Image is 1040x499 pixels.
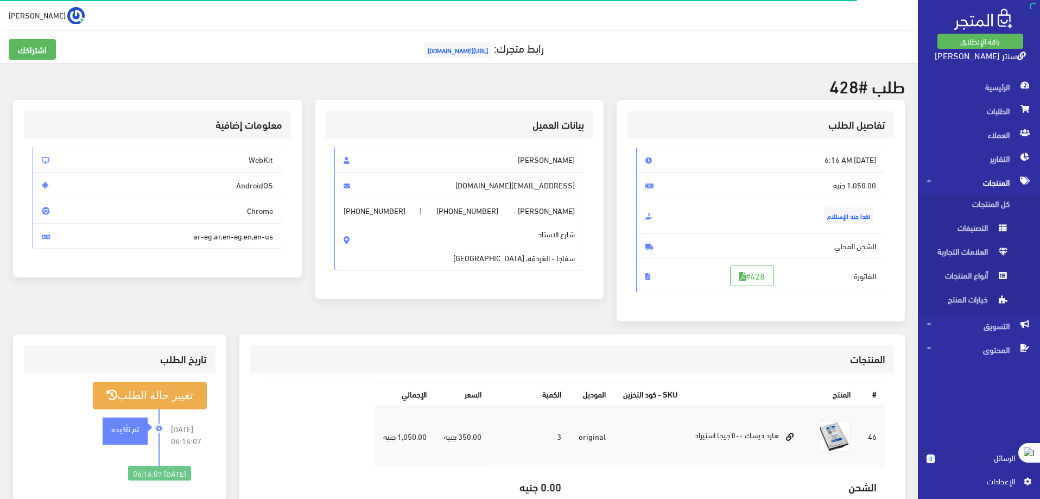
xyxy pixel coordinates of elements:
button: تغيير حالة الطلب [93,382,207,409]
a: خيارات المنتج [918,290,1040,314]
span: AndroidOS [33,172,282,198]
h5: الشحن [579,481,877,492]
a: باقة الإنطلاق [937,34,1023,49]
span: 1,050.00 جنيه [636,172,886,198]
a: ... [PERSON_NAME] [9,7,85,24]
a: العملاء [918,123,1040,147]
td: 350.00 جنيه [435,406,490,467]
h3: تاريخ الطلب [33,354,207,364]
a: كل المنتجات [918,194,1040,218]
a: المحتوى [918,338,1040,362]
span: الشحن المحلي [636,233,886,259]
span: نقدا عند الإستلام [824,207,873,224]
span: التصنيفات [927,218,1009,242]
th: الكمية [490,382,570,406]
div: [DATE] 06:16:07 [128,466,191,481]
span: الطلبات [927,99,1031,123]
span: المنتجات [927,170,1031,194]
span: خيارات المنتج [927,290,1009,314]
a: الرئيسية [918,75,1040,99]
h5: 0.00 جنيه [499,481,561,492]
td: هارد ديسك ٥٠٠ جيجا استيراد [686,406,809,467]
span: الرسائل [943,452,1015,464]
iframe: Drift Widget Chat Controller [13,425,54,466]
th: السعر [435,382,490,406]
th: # [859,382,885,406]
a: 0 الرسائل [927,452,1031,475]
span: [PHONE_NUMBER] [436,205,498,217]
span: 0 [927,454,935,463]
td: 46 [859,406,885,467]
span: الفاتورة [636,258,886,293]
span: [PERSON_NAME] [334,147,584,173]
a: التقارير [918,147,1040,170]
img: ... [67,7,85,24]
span: المحتوى [927,338,1031,362]
span: اﻹعدادات [935,475,1014,487]
img: . [954,9,1012,30]
span: شارع الاستاد سفاجا - الغردقة, [GEOGRAPHIC_DATA] [453,217,575,264]
a: الطلبات [918,99,1040,123]
th: اﻹجمالي [375,382,435,406]
a: اﻹعدادات [927,475,1031,492]
span: العملاء [927,123,1031,147]
span: ar-eg,ar,en-eg,en,en-us [33,223,282,249]
a: سنتر [PERSON_NAME] [935,47,1026,63]
a: العلامات التجارية [918,242,1040,266]
strong: تم تأكيده [111,422,139,434]
a: اشتراكك [9,39,56,60]
span: [PERSON_NAME] [9,8,66,22]
th: الموديل [570,382,614,406]
span: [URL][DOMAIN_NAME] [424,42,491,58]
td: original [570,406,614,467]
a: المنتجات [918,170,1040,194]
span: [PHONE_NUMBER] [344,205,405,217]
th: SKU - كود التخزين [614,382,686,406]
th: المنتج [686,382,859,406]
span: [PERSON_NAME] - | [334,198,584,271]
h3: المنتجات [259,354,885,364]
span: [DATE] 6:16 AM [636,147,886,173]
span: التقارير [927,147,1031,170]
span: كل المنتجات [927,194,1009,218]
span: WebKit [33,147,282,173]
span: الرئيسية [927,75,1031,99]
td: 1,050.00 جنيه [375,406,435,467]
h3: معلومات إضافية [33,119,282,130]
span: [EMAIL_ADDRESS][DOMAIN_NAME] [334,172,584,198]
a: رابط متجرك:[URL][DOMAIN_NAME] [422,37,544,58]
span: أنواع المنتجات [927,266,1009,290]
span: [DATE] 06:16:07 [171,423,207,447]
span: Chrome [33,198,282,224]
h3: تفاصيل الطلب [636,119,886,130]
h3: بيانات العميل [334,119,584,130]
h2: طلب #428 [13,76,905,95]
span: التسويق [927,314,1031,338]
span: العلامات التجارية [927,242,1009,266]
a: التصنيفات [918,218,1040,242]
td: 3 [490,406,570,467]
a: #428 [730,266,774,286]
a: أنواع المنتجات [918,266,1040,290]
